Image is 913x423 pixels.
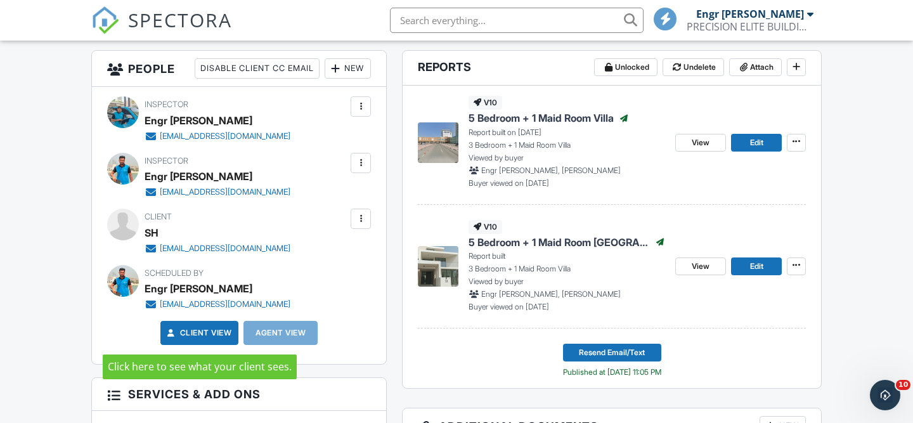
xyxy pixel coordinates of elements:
div: Engr [PERSON_NAME] [696,8,804,20]
div: Engr [PERSON_NAME] [145,279,252,298]
div: [EMAIL_ADDRESS][DOMAIN_NAME] [160,244,290,254]
div: [EMAIL_ADDRESS][DOMAIN_NAME] [160,299,290,309]
div: [EMAIL_ADDRESS][DOMAIN_NAME] [160,131,290,141]
div: PRECISION ELITE BUILDING INSPECTION SERVICES L.L.C [687,20,813,33]
a: Client View [165,327,232,339]
iframe: Intercom live chat [870,380,900,410]
span: Client [145,212,172,221]
input: Search everything... [390,8,644,33]
h3: People [92,51,386,87]
a: [EMAIL_ADDRESS][DOMAIN_NAME] [145,298,290,311]
a: [EMAIL_ADDRESS][DOMAIN_NAME] [145,242,290,255]
span: SPECTORA [128,6,232,33]
h3: Services & Add ons [92,378,386,411]
div: SH [145,223,159,242]
span: Inspector [145,156,188,166]
a: [EMAIL_ADDRESS][DOMAIN_NAME] [145,130,290,143]
div: Engr [PERSON_NAME] [145,167,252,186]
div: Disable Client CC Email [195,58,320,79]
img: The Best Home Inspection Software - Spectora [91,6,119,34]
a: SPECTORA [91,17,232,44]
div: Engr [PERSON_NAME] [145,111,252,130]
a: [EMAIL_ADDRESS][DOMAIN_NAME] [145,186,290,198]
span: Inspector [145,100,188,109]
span: 10 [896,380,910,390]
div: [EMAIL_ADDRESS][DOMAIN_NAME] [160,187,290,197]
span: Scheduled By [145,268,204,278]
div: New [325,58,371,79]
